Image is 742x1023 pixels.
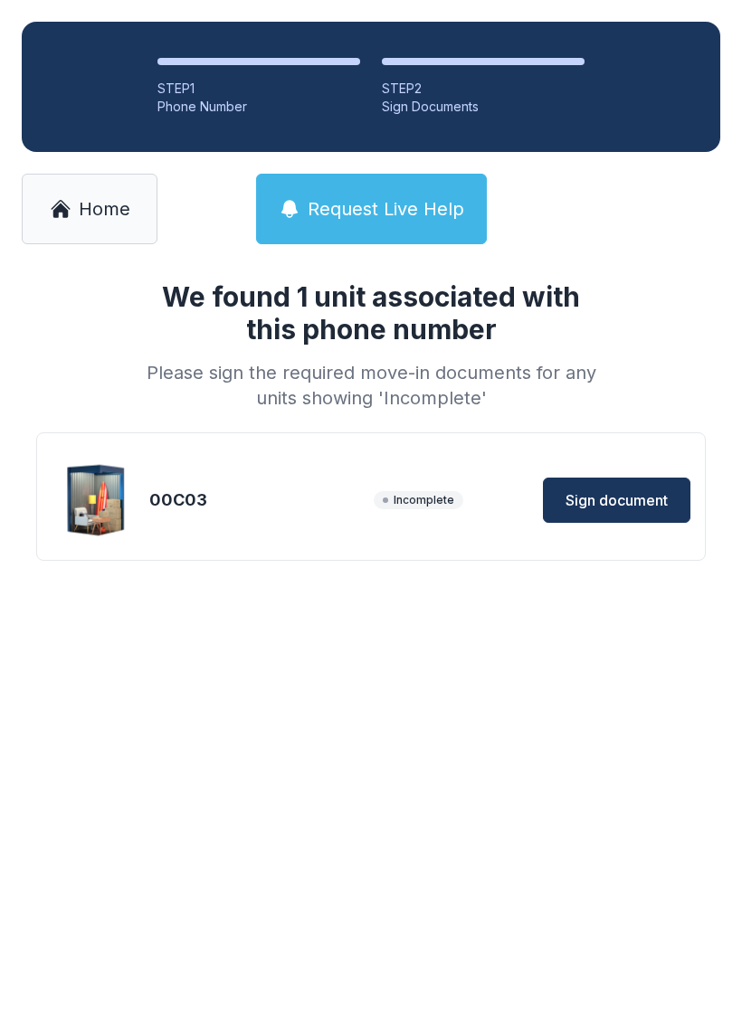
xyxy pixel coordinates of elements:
div: Phone Number [157,98,360,116]
div: STEP 2 [382,80,585,98]
h1: We found 1 unit associated with this phone number [139,280,603,346]
div: Sign Documents [382,98,585,116]
div: 00C03 [149,488,366,513]
span: Sign document [566,489,668,511]
span: Home [79,196,130,222]
span: Request Live Help [308,196,464,222]
div: STEP 1 [157,80,360,98]
span: Incomplete [374,491,463,509]
div: Please sign the required move-in documents for any units showing 'Incomplete' [139,360,603,411]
